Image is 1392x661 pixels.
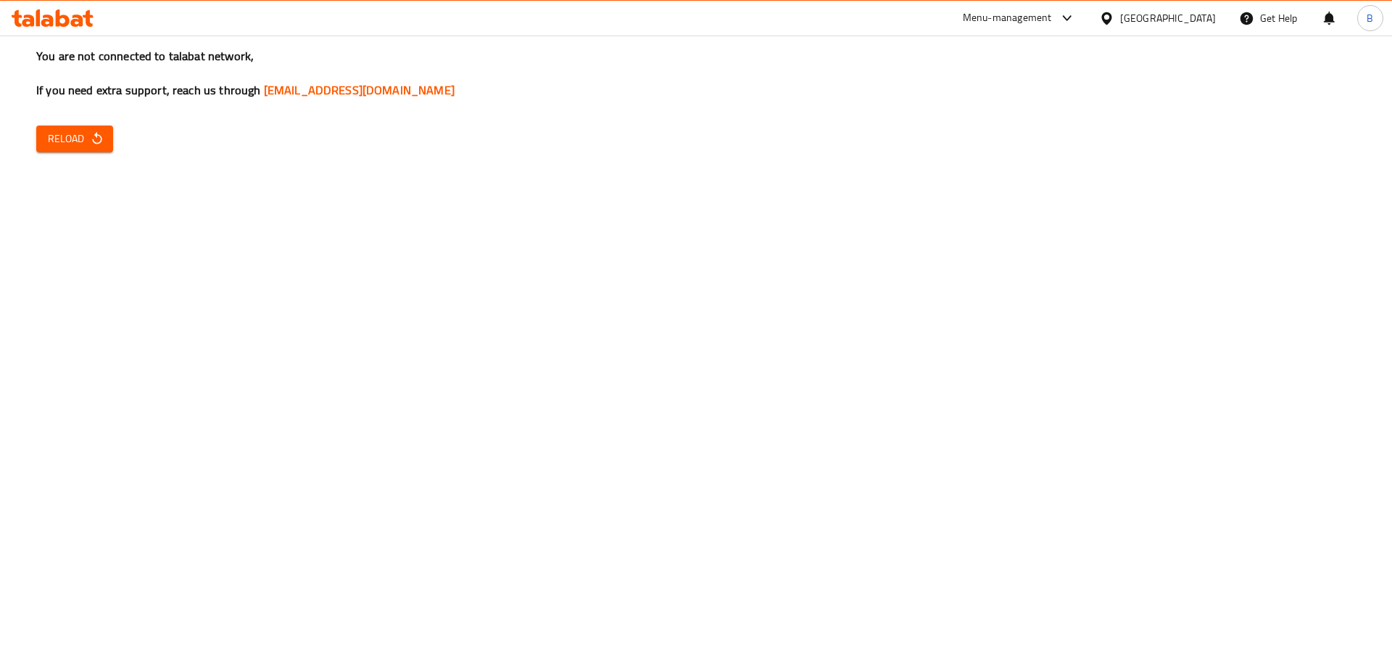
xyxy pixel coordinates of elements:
div: Menu-management [963,9,1052,27]
span: B [1367,10,1373,26]
h3: You are not connected to talabat network, If you need extra support, reach us through [36,48,1356,99]
div: [GEOGRAPHIC_DATA] [1120,10,1216,26]
a: [EMAIL_ADDRESS][DOMAIN_NAME] [264,79,455,101]
button: Reload [36,126,113,152]
span: Reload [48,130,101,148]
